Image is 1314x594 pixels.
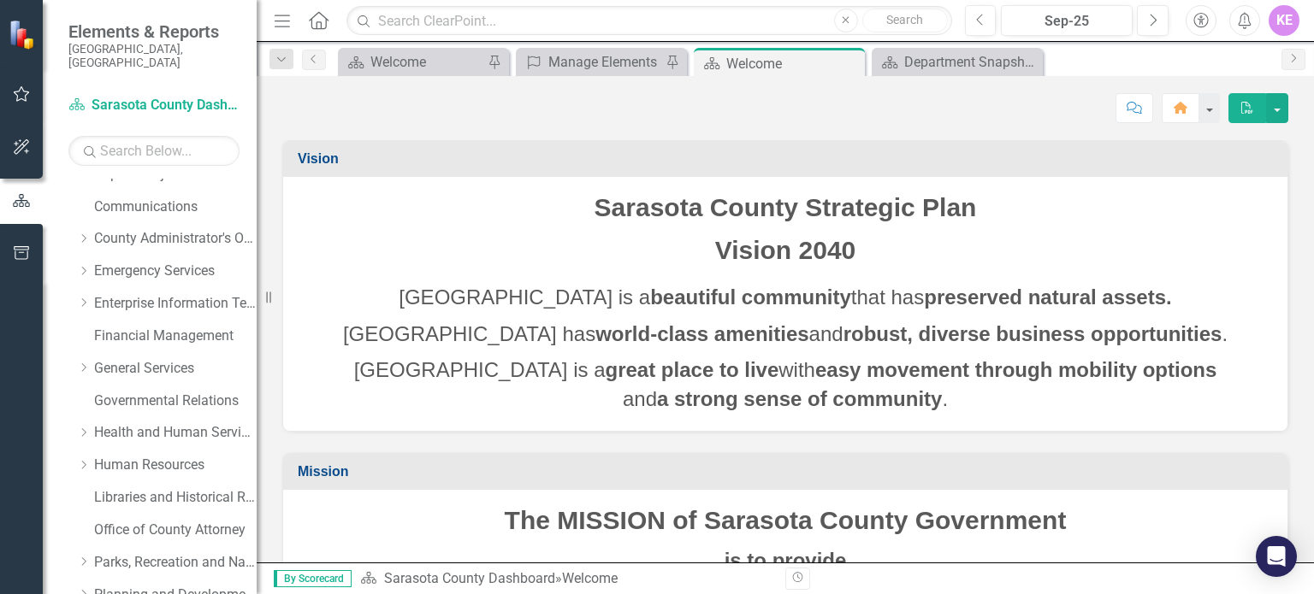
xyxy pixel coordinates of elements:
[924,285,1172,309] strong: preserved natural assets.
[650,285,851,309] strong: beautiful community
[606,358,779,381] strong: great place to live
[342,51,483,73] a: Welcome
[370,51,483,73] div: Welcome
[520,51,661,73] a: Manage Elements
[94,326,257,346] a: Financial Management
[657,387,942,410] strong: a strong sense of community
[505,506,1067,534] span: The MISSION of Sarasota County Government
[68,136,240,166] input: Search Below...
[94,423,257,443] a: Health and Human Services
[384,570,555,586] a: Sarasota County Dashboard
[94,391,257,411] a: Governmental Relations
[886,13,923,26] span: Search
[94,197,257,217] a: Communications
[94,229,257,249] a: County Administrator's Office
[9,20,38,50] img: ClearPoint Strategy
[1007,11,1127,32] div: Sep-25
[274,570,352,587] span: By Scorecard
[94,520,257,540] a: Office of County Attorney
[815,358,1216,381] strong: easy movement through mobility options
[876,51,1039,73] a: Department Snapshot
[548,51,661,73] div: Manage Elements
[715,236,856,264] span: Vision 2040
[68,96,240,115] a: Sarasota County Dashboard
[94,294,257,314] a: Enterprise Information Technology
[595,193,977,221] span: Sarasota County Strategic Plan
[360,569,772,589] div: »
[298,151,1279,167] h3: Vision
[94,456,257,475] a: Human Resources
[726,53,861,74] div: Welcome
[595,322,808,345] strong: world-class amenities
[1256,536,1297,577] div: Open Intercom Messenger
[94,488,257,508] a: Libraries and Historical Resources
[1269,5,1299,36] button: KE
[843,322,1222,345] strong: robust, diverse business opportunities
[354,358,1217,410] span: [GEOGRAPHIC_DATA] is a with and .
[346,6,951,36] input: Search ClearPoint...
[68,21,240,42] span: Elements & Reports
[1001,5,1133,36] button: Sep-25
[399,285,1171,309] span: [GEOGRAPHIC_DATA] is a that has
[562,570,618,586] div: Welcome
[94,553,257,573] a: Parks, Recreation and Natural Resources
[68,42,240,70] small: [GEOGRAPHIC_DATA], [GEOGRAPHIC_DATA]
[862,9,948,32] button: Search
[94,359,257,379] a: General Services
[94,262,257,281] a: Emergency Services
[298,464,1279,479] h3: Mission
[725,549,847,572] strong: is to provide
[904,51,1039,73] div: Department Snapshot
[343,322,1228,345] span: [GEOGRAPHIC_DATA] has and .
